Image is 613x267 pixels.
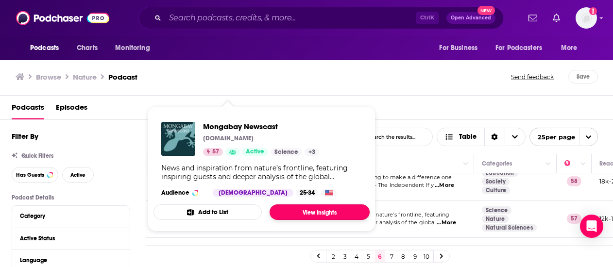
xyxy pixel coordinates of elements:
[482,158,512,169] div: Categories
[302,211,449,218] span: News and inspiration from nature’s frontline, featuring
[363,250,373,262] a: 5
[23,39,71,57] button: open menu
[576,7,597,29] img: User Profile
[246,147,264,157] span: Active
[554,39,590,57] button: open menu
[70,39,103,57] a: Charts
[20,254,122,266] button: Language
[578,158,589,170] button: Column Actions
[213,189,293,197] div: [DEMOGRAPHIC_DATA]
[20,210,122,222] button: Category
[12,194,130,201] p: Podcast Details
[203,134,254,142] p: [DOMAIN_NAME]
[460,158,472,170] button: Column Actions
[437,128,526,146] button: Choose View
[352,250,361,262] a: 4
[564,158,578,169] div: Power Score
[16,172,44,178] span: Has Guests
[153,204,262,220] button: Add to List
[561,41,578,55] span: More
[422,250,431,262] a: 10
[21,152,53,159] span: Quick Filters
[302,219,436,226] span: inspiring guests and deeper analysis of the global
[451,16,491,20] span: Open Advanced
[489,39,556,57] button: open menu
[12,132,38,141] h2: Filter By
[576,7,597,29] button: Show profile menu
[30,41,59,55] span: Podcasts
[296,189,319,197] div: 25-34
[302,174,452,181] span: "Toast this pair who are trying to make a difference one
[589,7,597,15] svg: Add a profile image
[161,164,362,181] div: News and inspiration from nature’s frontline, featuring inspiring guests and deeper analysis of t...
[161,189,205,197] h3: Audience
[36,72,61,82] a: Browse
[439,41,477,55] span: For Business
[410,250,420,262] a: 9
[525,10,541,26] a: Show notifications dropdown
[212,147,219,157] span: 57
[529,128,598,146] button: open menu
[270,204,370,220] a: View Insights
[508,70,557,83] button: Send feedback
[62,167,94,183] button: Active
[568,70,598,83] button: Save
[567,176,581,186] p: 58
[20,257,116,264] div: Language
[108,72,137,82] h3: Podcast
[446,12,495,24] button: Open AdvancedNew
[482,224,537,232] a: Natural Sciences
[73,72,97,82] h1: Nature
[242,148,268,156] a: Active
[459,133,477,140] span: Table
[20,232,122,244] button: Active Status
[435,182,454,189] span: ...More
[484,128,505,146] div: Sort Direction
[495,41,542,55] span: For Podcasters
[549,10,564,26] a: Show notifications dropdown
[20,213,116,219] div: Category
[482,206,511,214] a: Science
[576,7,597,29] span: Logged in as mdekoning
[138,7,504,29] div: Search podcasts, credits, & more...
[340,250,350,262] a: 3
[271,148,302,156] a: Science
[432,39,490,57] button: open menu
[203,148,223,156] a: 57
[530,130,575,145] span: 25 per page
[482,215,509,223] a: Nature
[305,148,319,156] a: +3
[12,167,58,183] button: Has Guests
[20,235,116,242] div: Active Status
[70,172,85,178] span: Active
[12,100,44,119] a: Podcasts
[302,244,452,258] span: Die beiden Hobby-Ornithologen [PERSON_NAME] und [PERSON_NAME]
[543,158,554,170] button: Column Actions
[161,122,195,156] img: Mongabay Newscast
[477,6,495,15] span: New
[398,250,408,262] a: 8
[482,178,510,185] a: Society
[77,41,98,55] span: Charts
[437,219,456,227] span: ...More
[16,9,109,27] img: Podchaser - Follow, Share and Rate Podcasts
[387,250,396,262] a: 7
[203,122,319,131] a: Mongabay Newscast
[165,10,416,26] input: Search podcasts, credits, & more...
[580,215,603,238] div: Open Intercom Messenger
[108,39,162,57] button: open menu
[115,41,150,55] span: Monitoring
[416,12,439,24] span: Ctrl K
[567,214,581,223] p: 57
[328,250,338,262] a: 2
[56,100,87,119] a: Episodes
[375,250,385,262] a: 6
[482,186,510,194] a: Culture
